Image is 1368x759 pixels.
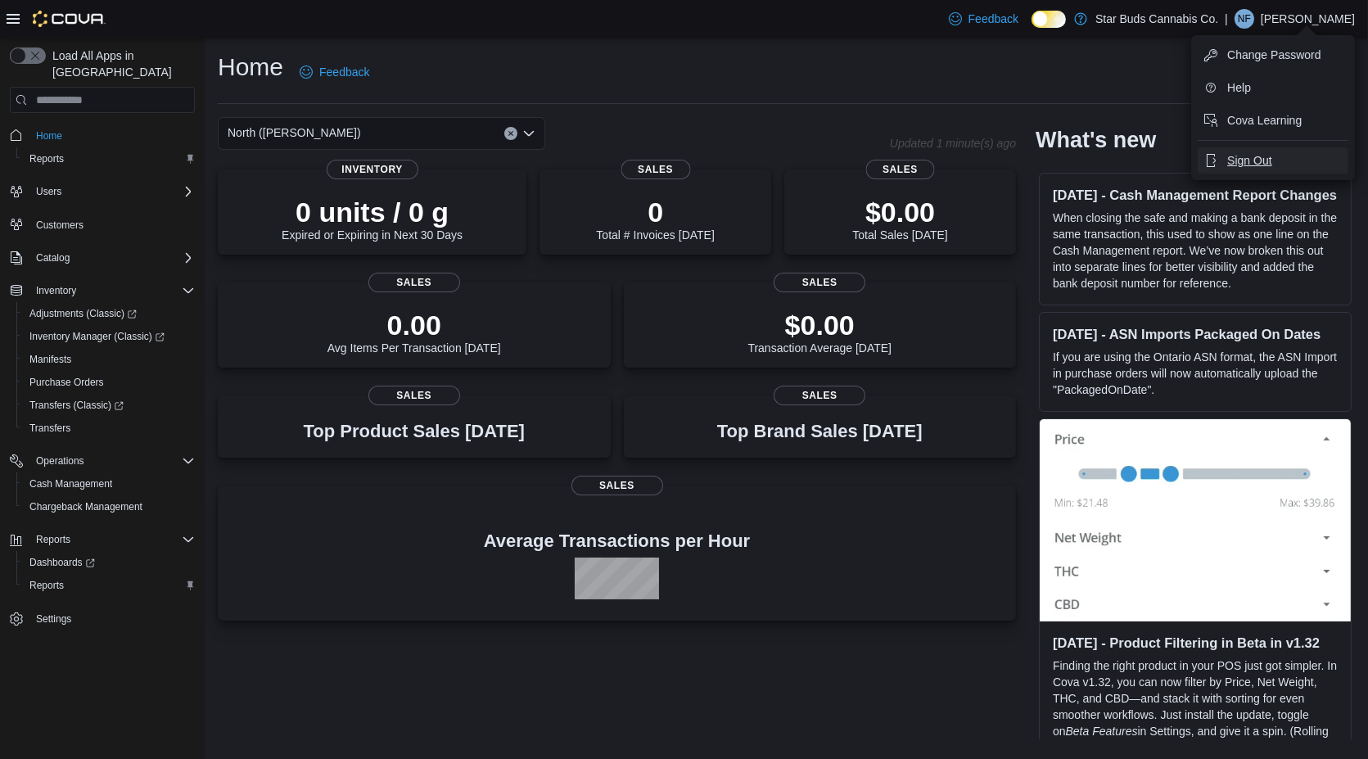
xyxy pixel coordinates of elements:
[1066,725,1138,738] em: Beta Features
[747,309,892,355] div: Transaction Average [DATE]
[1032,11,1066,28] input: Dark Mode
[968,11,1018,27] span: Feedback
[23,304,195,323] span: Adjustments (Classic)
[621,160,690,179] span: Sales
[1198,107,1348,133] button: Cova Learning
[1198,75,1348,101] button: Help
[1053,187,1338,203] h3: [DATE] - Cash Management Report Changes
[29,126,69,146] a: Home
[36,284,76,297] span: Inventory
[29,281,195,300] span: Inventory
[29,477,112,490] span: Cash Management
[1053,635,1338,651] h3: [DATE] - Product Filtering in Beta in v1.32
[29,215,90,235] a: Customers
[23,497,149,517] a: Chargeback Management
[23,350,195,369] span: Manifests
[23,553,195,572] span: Dashboards
[3,607,201,630] button: Settings
[36,129,62,142] span: Home
[282,196,463,242] div: Expired or Expiring in Next 30 Days
[717,422,923,441] h3: Top Brand Sales [DATE]
[29,556,95,569] span: Dashboards
[319,64,369,80] span: Feedback
[890,137,1016,150] p: Updated 1 minute(s) ago
[327,309,501,341] p: 0.00
[29,376,104,389] span: Purchase Orders
[29,451,91,471] button: Operations
[3,450,201,472] button: Operations
[29,248,76,268] button: Catalog
[228,123,361,142] span: North ([PERSON_NAME])
[33,11,106,27] img: Cova
[36,612,71,626] span: Settings
[29,124,195,145] span: Home
[36,454,84,468] span: Operations
[774,386,865,405] span: Sales
[852,196,947,242] div: Total Sales [DATE]
[1227,152,1271,169] span: Sign Out
[3,246,201,269] button: Catalog
[23,418,77,438] a: Transfers
[23,149,195,169] span: Reports
[327,160,418,179] span: Inventory
[16,348,201,371] button: Manifests
[23,497,195,517] span: Chargeback Management
[1053,210,1338,291] p: When closing the safe and making a bank deposit in the same transaction, this used to show as one...
[16,302,201,325] a: Adjustments (Classic)
[293,56,376,88] a: Feedback
[23,304,143,323] a: Adjustments (Classic)
[23,474,119,494] a: Cash Management
[23,373,195,392] span: Purchase Orders
[29,182,195,201] span: Users
[29,399,124,412] span: Transfers (Classic)
[29,609,78,629] a: Settings
[1238,9,1251,29] span: NF
[504,127,517,140] button: Clear input
[368,386,460,405] span: Sales
[3,213,201,237] button: Customers
[16,551,201,574] a: Dashboards
[282,196,463,228] p: 0 units / 0 g
[747,309,892,341] p: $0.00
[1198,42,1348,68] button: Change Password
[16,147,201,170] button: Reports
[1198,147,1348,174] button: Sign Out
[942,2,1025,35] a: Feedback
[16,574,201,597] button: Reports
[1053,349,1338,398] p: If you are using the Ontario ASN format, the ASN Import in purchase orders will now automatically...
[1227,79,1251,96] span: Help
[29,182,68,201] button: Users
[327,309,501,355] div: Avg Items Per Transaction [DATE]
[1053,657,1338,756] p: Finding the right product in your POS just got simpler. In Cova v1.32, you can now filter by Pric...
[16,495,201,518] button: Chargeback Management
[522,127,535,140] button: Open list of options
[16,394,201,417] a: Transfers (Classic)
[1095,9,1218,29] p: Star Buds Cannabis Co.
[23,373,111,392] a: Purchase Orders
[36,219,84,232] span: Customers
[16,371,201,394] button: Purchase Orders
[218,51,283,84] h1: Home
[36,185,61,198] span: Users
[304,422,525,441] h3: Top Product Sales [DATE]
[23,418,195,438] span: Transfers
[3,279,201,302] button: Inventory
[23,327,195,346] span: Inventory Manager (Classic)
[23,474,195,494] span: Cash Management
[596,196,714,228] p: 0
[29,215,195,235] span: Customers
[368,273,460,292] span: Sales
[23,576,195,595] span: Reports
[29,248,195,268] span: Catalog
[596,196,714,242] div: Total # Invoices [DATE]
[16,417,201,440] button: Transfers
[23,395,195,415] span: Transfers (Classic)
[29,530,195,549] span: Reports
[29,530,77,549] button: Reports
[865,160,935,179] span: Sales
[774,273,865,292] span: Sales
[1036,127,1156,153] h2: What's new
[10,116,195,673] nav: Complex example
[1235,9,1254,29] div: Noah Folino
